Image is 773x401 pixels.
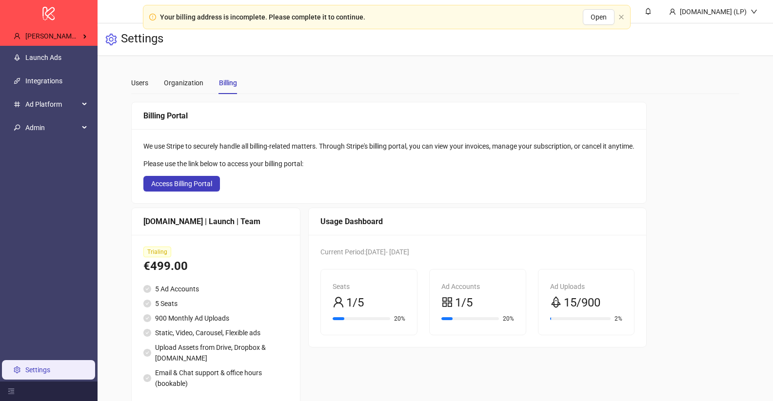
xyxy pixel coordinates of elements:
[441,281,514,292] div: Ad Accounts
[143,367,288,389] li: Email & Chat support & office hours (bookable)
[219,77,237,88] div: Billing
[143,349,151,357] span: check-circle
[25,366,50,374] a: Settings
[333,296,344,308] span: user
[550,296,562,308] span: rocket
[320,215,634,228] div: Usage Dashboard
[550,281,623,292] div: Ad Uploads
[455,294,473,312] span: 1/5
[143,300,151,307] span: check-circle
[333,281,405,292] div: Seats
[143,314,151,322] span: check-circle
[614,316,622,322] span: 2%
[441,296,453,308] span: appstore
[14,101,20,108] span: number
[143,329,151,337] span: check-circle
[143,158,634,169] div: Please use the link below to access your billing portal:
[143,215,288,228] div: [DOMAIN_NAME] | Launch | Team
[25,77,62,85] a: Integrations
[121,31,163,48] h3: Settings
[676,6,751,17] div: [DOMAIN_NAME] (LP)
[25,95,79,114] span: Ad Platform
[143,313,288,324] li: 900 Monthly Ad Uploads
[346,294,364,312] span: 1/5
[591,13,607,21] span: Open
[143,342,288,363] li: Upload Assets from Drive, Dropbox & [DOMAIN_NAME]
[143,374,151,382] span: check-circle
[143,327,288,338] li: Static, Video, Carousel, Flexible ads
[583,9,614,25] button: Open
[564,294,600,312] span: 15/900
[669,8,676,15] span: user
[143,141,634,152] div: We use Stripe to securely handle all billing-related matters. Through Stripe's billing portal, yo...
[25,32,99,40] span: [PERSON_NAME] Kitchn
[645,8,652,15] span: bell
[25,118,79,137] span: Admin
[394,316,405,322] span: 20%
[105,34,117,45] span: setting
[143,176,220,191] button: Access Billing Portal
[618,14,624,20] button: close
[151,180,212,188] span: Access Billing Portal
[143,298,288,309] li: 5 Seats
[14,124,20,131] span: key
[8,388,15,395] span: menu-fold
[143,285,151,293] span: check-circle
[25,54,61,61] a: Launch Ads
[320,248,409,256] span: Current Period: [DATE] - [DATE]
[503,316,514,322] span: 20%
[143,110,634,122] div: Billing Portal
[160,12,365,22] div: Your billing address is incomplete. Please complete it to continue.
[131,77,148,88] div: Users
[143,247,171,257] span: Trialing
[143,257,288,276] div: €499.00
[164,77,203,88] div: Organization
[751,8,757,15] span: down
[14,33,20,39] span: user
[149,14,156,20] span: exclamation-circle
[143,284,288,294] li: 5 Ad Accounts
